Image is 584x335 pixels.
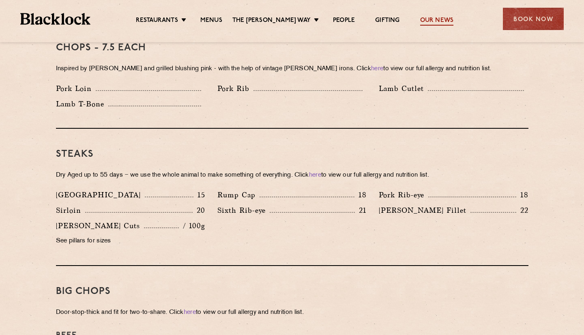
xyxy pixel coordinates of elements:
h3: Big Chops [56,286,528,297]
a: here [309,172,321,178]
p: 15 [193,190,205,200]
p: 21 [355,205,367,216]
p: 18 [354,190,367,200]
p: 20 [193,205,205,216]
div: Book Now [503,8,564,30]
p: Sixth Rib-eye [217,205,270,216]
a: here [184,309,196,316]
a: Menus [200,17,222,26]
a: The [PERSON_NAME] Way [232,17,311,26]
p: [GEOGRAPHIC_DATA] [56,189,145,201]
p: 22 [516,205,528,216]
p: Lamb Cutlet [379,83,428,94]
p: 18 [516,190,528,200]
p: Sirloin [56,205,85,216]
h3: Chops - 7.5 each [56,43,528,53]
p: [PERSON_NAME] Fillet [379,205,470,216]
p: Dry Aged up to 55 days − we use the whole animal to make something of everything. Click to view o... [56,170,528,181]
p: Pork Loin [56,83,96,94]
p: / 100g [179,220,205,231]
p: [PERSON_NAME] Cuts [56,220,144,231]
a: Gifting [375,17,399,26]
p: Door-stop-thick and fit for two-to-share. Click to view our full allergy and nutrition list. [56,307,528,318]
p: Rump Cap [217,189,260,201]
a: Restaurants [136,17,178,26]
p: Pork Rib-eye [379,189,428,201]
p: Inspired by [PERSON_NAME] and grilled blushing pink - with the help of vintage [PERSON_NAME] iron... [56,63,528,75]
p: See pillars for sizes [56,236,205,247]
p: Lamb T-Bone [56,98,108,110]
h3: Steaks [56,149,528,160]
p: Pork Rib [217,83,253,94]
img: BL_Textured_Logo-footer-cropped.svg [20,13,90,25]
a: here [371,66,383,72]
a: People [333,17,355,26]
a: Our News [420,17,454,26]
